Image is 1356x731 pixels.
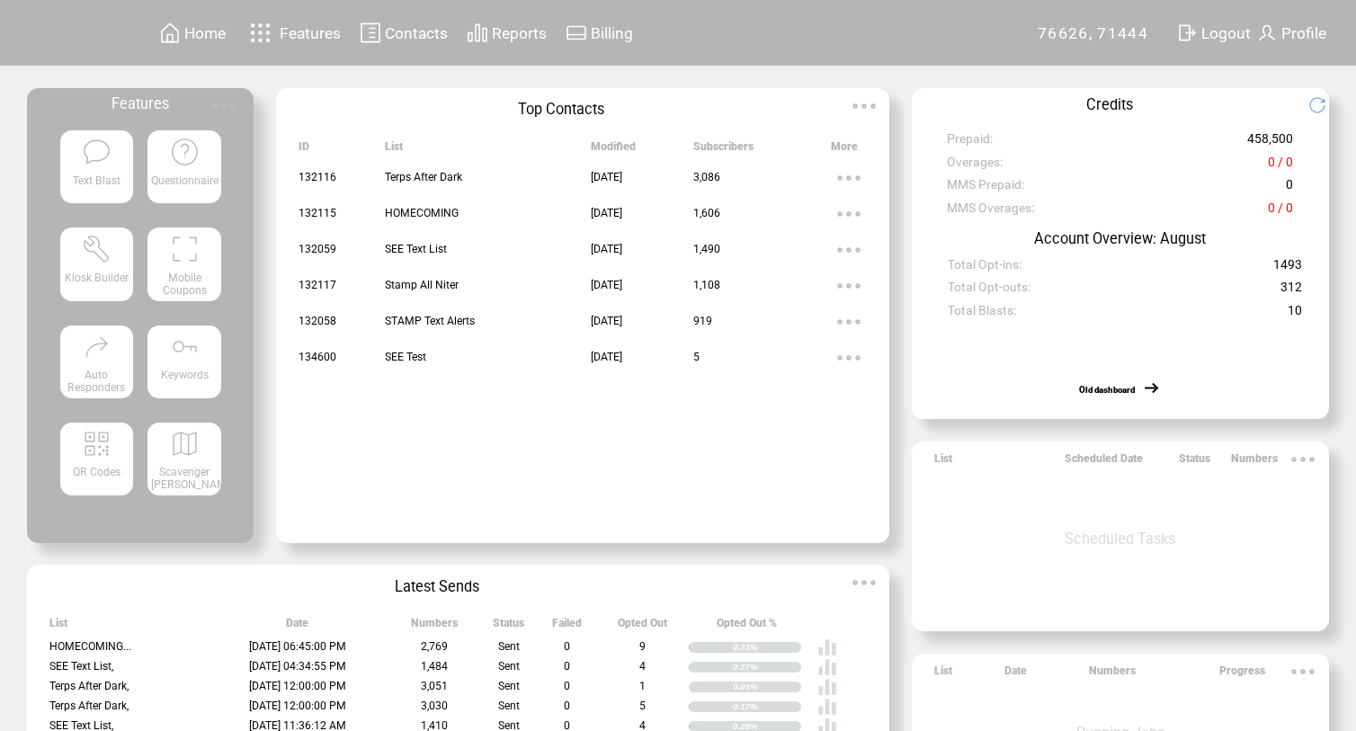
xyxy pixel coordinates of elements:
img: auto-responders.svg [82,332,112,361]
img: creidtcard.svg [566,22,587,44]
span: Questionnaire [151,174,219,187]
a: QR Codes [60,423,133,505]
img: home.svg [159,22,181,44]
span: Sent [498,680,520,692]
span: Total Opt-outs: [948,280,1030,302]
span: Sent [498,660,520,673]
span: Opted Out % [717,617,777,637]
a: Keywords [147,325,220,408]
span: Progress [1219,664,1265,685]
span: [DATE] 06:45:00 PM [249,640,346,653]
img: keywords.svg [170,332,200,361]
span: Keywords [161,369,209,381]
img: ellypsis.svg [846,88,882,124]
span: 3,030 [421,700,448,712]
span: Billing [591,24,633,42]
span: 919 [693,315,712,327]
span: SEE Test [385,351,426,363]
span: MMS Prepaid: [947,177,1024,200]
a: Logout [1173,19,1253,47]
span: Scheduled Date [1065,452,1143,473]
span: Contacts [385,24,448,42]
span: 132116 [299,171,336,183]
a: Contacts [357,19,451,47]
span: Home [184,24,226,42]
span: [DATE] [591,171,622,183]
img: features.svg [245,18,276,48]
img: ellypsis.svg [846,565,882,601]
span: Numbers [411,617,458,637]
span: [DATE] [591,351,622,363]
span: Text Blast [73,174,120,187]
a: Reports [464,19,549,47]
span: Kiosk Builder [65,272,129,284]
span: 0 [564,700,570,712]
span: 5 [639,700,646,712]
img: questionnaire.svg [170,137,200,166]
img: ellypsis.svg [206,88,242,124]
span: Top Contacts [518,101,604,118]
a: Home [156,19,228,47]
a: Mobile Coupons [147,227,220,310]
span: Profile [1281,24,1326,42]
span: [DATE] 04:34:55 PM [249,660,346,673]
span: Terps After Dark [385,171,462,183]
span: Numbers [1231,452,1278,473]
span: Mobile Coupons [163,272,207,297]
a: Old dashboard [1079,385,1135,395]
span: 312 [1280,280,1302,302]
img: ellypsis.svg [831,304,867,340]
span: Auto Responders [67,369,125,394]
span: Credits [1086,96,1133,113]
span: 1,490 [693,243,720,255]
span: 1,484 [421,660,448,673]
span: Numbers [1089,664,1136,685]
span: Latest Sends [395,578,479,595]
span: 1,606 [693,207,720,219]
span: Features [280,24,341,42]
img: poll%20-%20white.svg [817,677,837,697]
span: 4 [639,660,646,673]
span: Account Overview: August [1034,230,1206,247]
span: 0 [1286,177,1293,200]
span: [DATE] 12:00:00 PM [249,700,346,712]
span: 132058 [299,315,336,327]
span: List [385,140,403,161]
span: Total Opt-ins: [948,257,1021,280]
span: Failed [552,617,582,637]
span: Terps After Dark, [49,700,129,712]
span: 1 [639,680,646,692]
a: Scavenger [PERSON_NAME] [147,423,220,505]
span: 2,769 [421,640,448,653]
span: List [49,617,67,637]
div: 0.27% [733,662,801,673]
span: 0 / 0 [1268,201,1293,223]
span: Opted Out [618,617,667,637]
span: ID [299,140,309,161]
span: STAMP Text Alerts [385,315,475,327]
img: ellypsis.svg [831,232,867,268]
span: [DATE] 12:00:00 PM [249,680,346,692]
span: 5 [693,351,700,363]
span: Logout [1201,24,1251,42]
span: 132059 [299,243,336,255]
span: Sent [498,700,520,712]
div: 0.17% [733,701,801,712]
span: 9 [639,640,646,653]
span: 10 [1288,303,1302,325]
img: chart.svg [467,22,488,44]
span: 0 / 0 [1268,155,1293,177]
span: 3,086 [693,171,720,183]
a: Features [242,15,343,50]
span: 0 [564,680,570,692]
span: Status [1179,452,1210,473]
span: List [934,664,952,685]
div: 0.03% [733,682,801,692]
span: 1,108 [693,279,720,291]
img: ellypsis.svg [1285,654,1321,690]
span: Modified [591,140,636,161]
img: ellypsis.svg [831,340,867,376]
img: text-blast.svg [82,137,112,166]
span: Overages: [947,155,1003,177]
a: Profile [1253,19,1329,47]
